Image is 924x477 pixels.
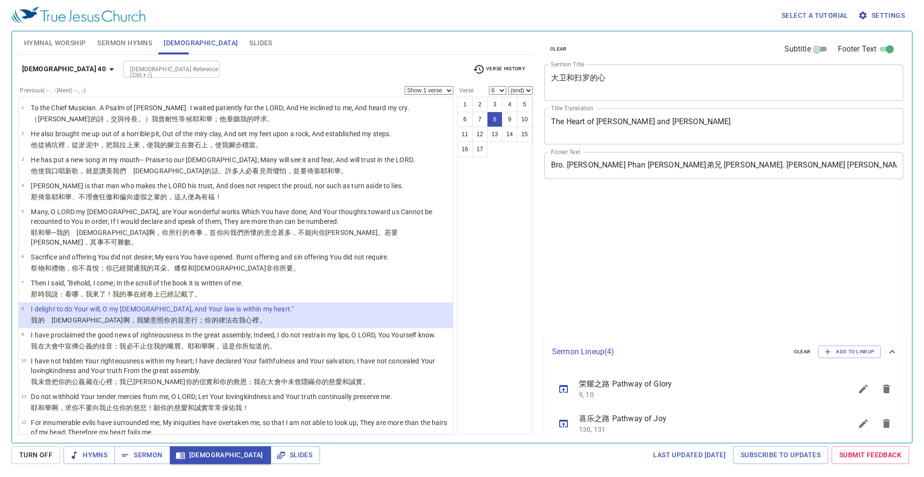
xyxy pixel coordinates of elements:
[31,252,389,262] p: Sacrifice and offering You did not desire; My ears You have opened. Burnt offering and sin offeri...
[517,127,532,142] button: 15
[21,208,24,214] span: 5
[794,348,811,356] span: clear
[733,446,828,464] a: Subscribe to Updates
[31,263,389,273] p: 祭物
[194,290,201,298] wh3789: 。
[832,446,909,464] a: Submit Feedback
[247,378,370,386] wh8668: ；我在大
[472,142,488,157] button: 17
[45,167,348,175] wh5414: 我口
[31,192,403,202] p: 那倚靠
[256,141,262,149] wh3559: 。
[113,167,347,175] wh8416: 我們 [DEMOGRAPHIC_DATA]
[540,189,833,332] iframe: from-child
[31,229,398,246] wh6213: 奇事
[579,390,829,400] p: 9, 10
[31,228,450,247] p: 耶和華
[213,378,369,386] wh530: 和你的救恩
[78,167,347,175] wh7892: ，就是讚美
[191,316,266,324] wh7522: 行
[31,356,450,375] p: I have not hidden Your righteousness within my heart; I have declared Your faithfulness and Your ...
[782,10,848,22] span: Select a tutorial
[457,127,473,142] button: 11
[31,289,243,299] p: 那時我說
[552,346,786,358] p: Sermon Lineup ( 4 )
[21,306,24,311] span: 8
[31,181,403,191] p: [PERSON_NAME] is that man who makes the LORD his trust, And does not respect the proud, nor such ...
[653,449,726,461] span: Last updated [DATE]
[31,304,294,314] p: I delight to do Your will, O my [DEMOGRAPHIC_DATA], And Your law is within my heart."
[90,115,274,123] wh1732: 的詩
[178,449,263,461] span: [DEMOGRAPHIC_DATA]
[126,64,201,75] input: Type Bible Reference
[274,378,370,386] wh7227: 會
[22,63,106,75] b: [DEMOGRAPHIC_DATA] 40
[286,167,347,175] wh3372: ，並要倚靠
[266,264,300,272] wh2401: 非你所要
[124,238,138,246] wh6105: 數
[579,378,829,390] span: 荣耀之路 Pathway of Glory
[19,449,52,461] span: Turn Off
[83,238,138,246] wh5046: ，其事不可勝
[544,336,906,368] div: Sermon Lineup(4)clearAdd to Lineup
[179,115,274,123] wh6960: 等候
[140,264,300,272] wh3738: 我的耳朵
[21,104,24,110] span: 1
[467,62,531,77] button: Verse History
[119,404,249,412] wh3607: 你的慈悲
[21,182,24,188] span: 4
[579,425,829,434] p: 130, 131
[778,7,852,25] button: Select a tutorial
[270,446,320,464] button: Slides
[259,316,266,324] wh8432: 。
[198,316,266,324] wh6213: ；你的律法
[31,229,398,246] wh6381: ，並你向我們所懷的意念
[113,378,370,386] wh8432: ；我已[PERSON_NAME]
[58,141,263,149] wh953: 裡，從淤
[188,404,249,412] wh2617: 和誠實
[58,167,348,175] wh6310: 唱新
[281,378,370,386] wh6951: 中未曾隱瞞
[487,112,502,127] button: 8
[838,43,877,55] span: Footer Text
[278,449,312,461] span: Slides
[133,193,222,201] wh7750: 虛假
[342,378,370,386] wh2617: 和誠實
[31,166,415,176] p: 他使
[824,348,874,356] span: Add to Lineup
[174,141,263,149] wh7272: 立在磐石
[58,290,201,298] wh559: ：看哪，我來了
[517,97,532,112] button: 5
[363,378,370,386] wh571: 。
[31,315,294,325] p: 我的 [DEMOGRAPHIC_DATA]
[31,140,391,150] p: 他從禍
[157,316,266,324] wh2654: 照你的旨意
[170,446,271,464] button: [DEMOGRAPHIC_DATA]
[113,193,221,201] wh7295: 和偏向
[472,112,488,127] button: 7
[784,43,811,55] span: Subtitle
[31,278,243,288] p: Then I said, "Behold, I come; In the scroll of the book it is written of me.
[71,449,107,461] span: Hymns
[51,404,249,412] wh3068: 啊，求你不要向我止住
[341,167,347,175] wh3068: 。
[21,254,24,259] span: 6
[24,37,86,49] span: Hymnal Worship
[321,167,348,175] wh982: 耶和華
[181,342,276,350] wh8193: 。耶和華
[31,103,409,113] p: To the Chief Musician. A Psalm of [PERSON_NAME]. I waited patiently for the LORD; And He inclined...
[51,342,276,350] wh7227: 會
[99,193,222,201] wh6437: 狂傲
[249,37,272,49] span: Slides
[579,413,829,425] span: 喜乐之路 Pathway of Joy
[20,88,86,93] label: Previous (←, ↑) Next (→, ↓)
[86,378,370,386] wh6666: 藏
[21,332,24,337] span: 9
[21,358,26,363] span: 10
[502,127,517,142] button: 14
[21,419,26,425] span: 12
[856,7,909,25] button: Settings
[64,446,115,464] button: Hymns
[92,378,370,386] wh3680: 在心
[45,264,300,272] wh2077: 和禮物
